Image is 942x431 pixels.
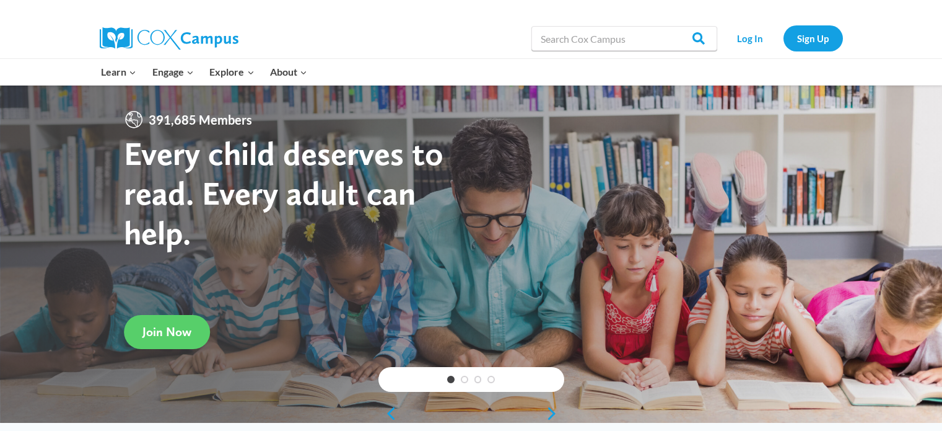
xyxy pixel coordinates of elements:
a: 1 [447,376,455,383]
span: Join Now [142,324,191,339]
a: previous [378,406,397,421]
a: Log In [723,25,777,51]
input: Search Cox Campus [531,26,717,51]
a: 3 [474,376,482,383]
a: 2 [461,376,468,383]
span: About [270,64,307,80]
nav: Secondary Navigation [723,25,843,51]
span: Explore [209,64,254,80]
a: Join Now [124,315,210,349]
nav: Primary Navigation [94,59,315,85]
a: next [546,406,564,421]
span: Learn [101,64,136,80]
a: 4 [487,376,495,383]
span: Engage [152,64,194,80]
span: 391,685 Members [144,110,257,130]
div: content slider buttons [378,401,564,426]
strong: Every child deserves to read. Every adult can help. [124,133,443,252]
img: Cox Campus [100,27,238,50]
a: Sign Up [783,25,843,51]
